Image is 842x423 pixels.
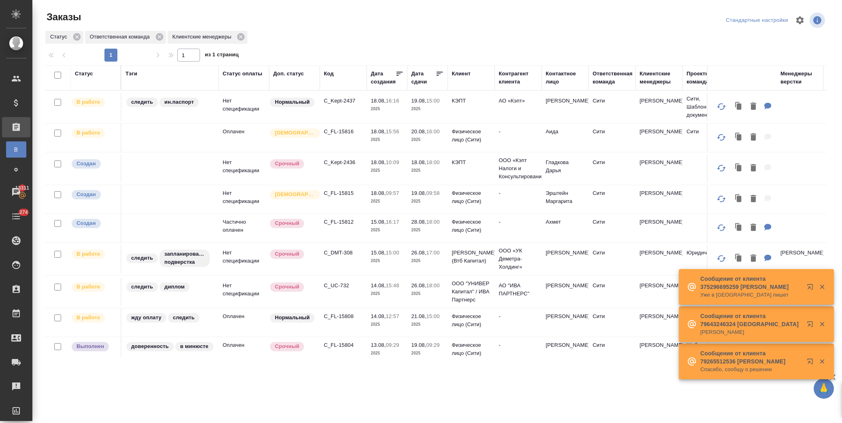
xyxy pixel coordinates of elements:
span: 274 [15,208,33,216]
p: в минюсте [180,342,208,350]
button: Обновить [712,218,731,237]
div: следить, диплом [125,282,215,293]
p: 18.08, [371,159,386,165]
button: Обновить [712,158,731,178]
div: Контрагент клиента [499,70,538,86]
p: 18.08, [411,159,426,165]
td: Нет спецификации [219,245,269,273]
p: [DEMOGRAPHIC_DATA] [275,190,315,199]
p: 28.08, [411,219,426,225]
td: Нет спецификации [219,185,269,214]
td: Оплачен [219,124,269,152]
p: - [499,189,538,197]
div: Статус по умолчанию для стандартных заказов [269,312,316,323]
p: 15.08, [371,250,386,256]
div: Выставляется автоматически для первых 3 заказов нового контактного лица. Особое внимание [269,189,316,200]
p: 2025 [371,105,403,113]
td: [PERSON_NAME] [636,337,683,365]
td: Сити [589,93,636,121]
p: 16:16 [386,98,399,104]
p: 16:00 [426,128,440,135]
td: [PERSON_NAME] [542,337,589,365]
span: из 1 страниц [205,50,239,62]
p: Нормальный [275,314,310,322]
td: [PERSON_NAME] [636,185,683,214]
div: Выставляет ПМ после принятия заказа от КМа [71,312,117,323]
button: Обновить [712,249,731,268]
div: Статус [45,31,83,44]
p: 18:00 [426,159,440,165]
button: Удалить [746,220,760,236]
p: 2025 [411,136,444,144]
p: [PERSON_NAME] (Втб Капитал) [452,249,491,265]
p: Срочный [275,219,299,227]
p: 21.08, [411,313,426,319]
td: Оплачен [219,308,269,337]
p: В работе [77,314,100,322]
td: Сити [589,278,636,306]
div: split button [724,14,790,27]
span: Настроить таблицу [790,11,810,30]
p: 15:00 [426,313,440,319]
p: Создан [77,160,96,168]
td: [PERSON_NAME] [636,245,683,273]
div: Выставляется автоматически при создании заказа [71,189,117,200]
p: Статус [50,33,70,41]
p: 2025 [371,257,403,265]
p: 20.08, [411,128,426,135]
span: В [10,145,22,154]
p: - [499,218,538,226]
p: Нормальный [275,98,310,106]
p: ин.паспорт [164,98,194,106]
p: запланирована подверстка [164,250,205,266]
p: ООО «УК Деметра-Холдинг» [499,247,538,271]
p: следить [173,314,195,322]
p: ООО "УНИВЕР Капитал" / ИВА Партнерс [452,280,491,304]
p: C_FL-15815 [324,189,363,197]
div: Выставляется автоматически при создании заказа [71,218,117,229]
div: Ответственная команда [593,70,633,86]
p: Сообщение от клиента 79265512536 [PERSON_NAME] [700,349,802,365]
button: Клонировать [731,220,746,236]
p: 19.08, [411,190,426,196]
p: 12:57 [386,313,399,319]
p: 18.08, [371,128,386,135]
button: Удалить [746,98,760,115]
td: [PERSON_NAME] [636,124,683,152]
p: 09:57 [386,190,399,196]
p: 2025 [371,290,403,298]
td: Сити [589,124,636,152]
p: Ответственная команда [90,33,153,41]
p: 18.08, [371,190,386,196]
button: Обновить [712,128,731,147]
button: Открыть в новой вкладке [802,279,821,298]
div: Клиентские менеджеры [640,70,678,86]
div: Проектная команда [687,70,725,86]
span: 13311 [11,184,34,192]
p: 15:00 [386,250,399,256]
td: [PERSON_NAME] [542,93,589,121]
td: Оплачен [219,337,269,365]
p: 09:29 [386,342,399,348]
p: 09:58 [426,190,440,196]
span: Посмотреть информацию [810,13,827,28]
div: следить, ин.паспорт [125,97,215,108]
p: Спасибо, сообщу о решении [700,365,802,374]
p: Срочный [275,250,299,258]
button: Удалить [746,191,760,207]
p: КЭПТ [452,158,491,167]
div: Ответственная команда [85,31,166,44]
div: Статус оплаты [223,70,262,78]
td: Юридический [683,245,729,273]
div: Статус по умолчанию для стандартных заказов [269,97,316,108]
a: Ф [6,162,26,178]
p: Срочный [275,283,299,291]
p: C_DMT-308 [324,249,363,257]
div: Выставляется автоматически для первых 3 заказов нового контактного лица. Особое внимание [269,128,316,139]
td: Аида [542,124,589,152]
button: Обновить [712,97,731,116]
button: Закрыть [814,358,830,365]
p: следить [131,254,153,262]
p: Срочный [275,160,299,168]
td: Нет спецификации [219,93,269,121]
